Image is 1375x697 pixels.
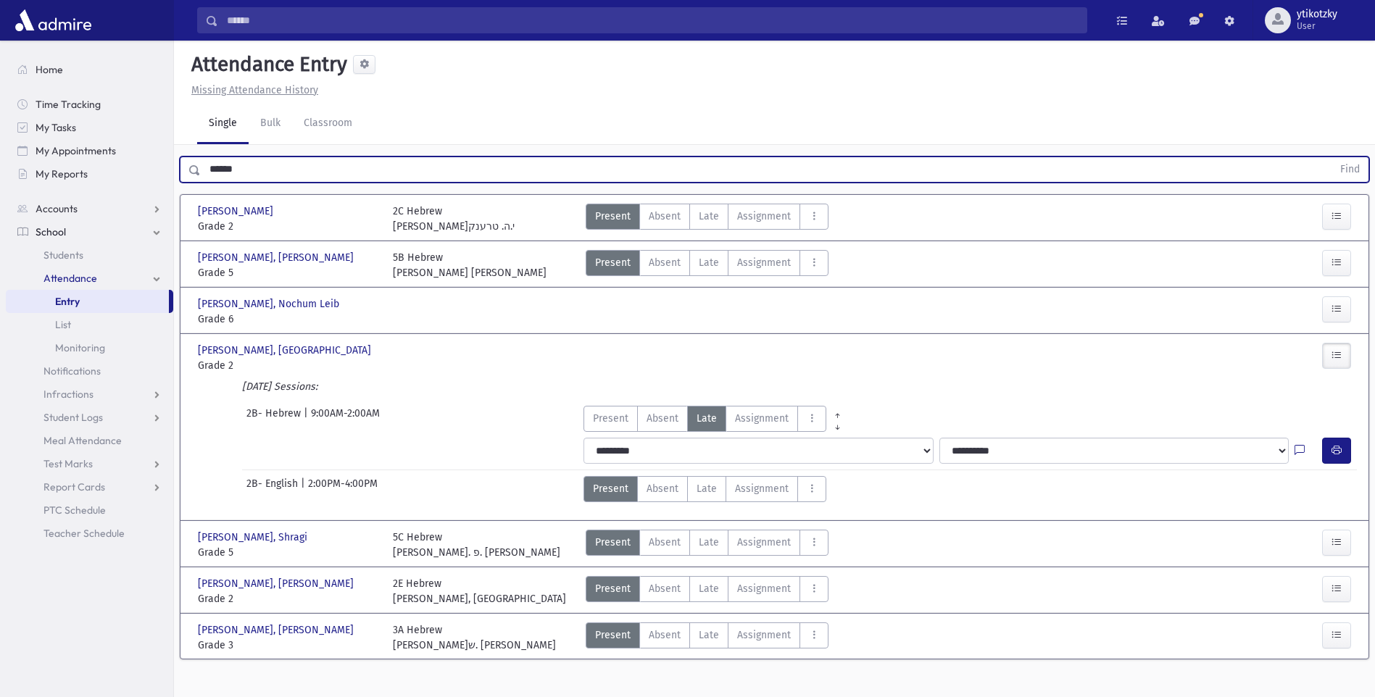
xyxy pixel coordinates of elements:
span: Grade 5 [198,265,378,280]
a: Entry [6,290,169,313]
span: Assignment [737,209,791,224]
a: Student Logs [6,406,173,429]
div: AttTypes [583,476,826,502]
span: Grade 5 [198,545,378,560]
span: Grade 2 [198,219,378,234]
a: Teacher Schedule [6,522,173,545]
a: Notifications [6,359,173,383]
span: ytikotzky [1297,9,1337,20]
span: 2:00PM-4:00PM [308,476,378,502]
span: Late [699,581,719,596]
span: Present [595,581,631,596]
a: Accounts [6,197,173,220]
span: My Reports [36,167,88,180]
a: Students [6,243,173,267]
span: Grade 2 [198,358,378,373]
span: [PERSON_NAME], Shragi [198,530,310,545]
a: Report Cards [6,475,173,498]
div: AttTypes [586,204,828,234]
a: Test Marks [6,452,173,475]
input: Search [218,7,1087,33]
span: Late [699,255,719,270]
div: 2E Hebrew [PERSON_NAME], [GEOGRAPHIC_DATA] [393,576,566,606]
span: Meal Attendance [43,434,122,447]
span: Student Logs [43,411,103,424]
button: Find [1332,157,1368,182]
span: Students [43,249,83,262]
span: [PERSON_NAME], [PERSON_NAME] [198,250,357,265]
a: My Appointments [6,139,173,162]
a: Bulk [249,104,292,144]
u: Missing Attendance History [191,84,318,96]
a: All Prior [826,406,849,417]
span: User [1297,20,1337,32]
a: List [6,313,173,336]
span: My Tasks [36,121,76,134]
div: AttTypes [586,530,828,560]
a: Infractions [6,383,173,406]
h5: Attendance Entry [186,52,347,77]
span: Present [593,411,628,426]
span: My Appointments [36,144,116,157]
span: [PERSON_NAME], [GEOGRAPHIC_DATA] [198,343,374,358]
span: 2B- Hebrew [246,406,304,432]
span: Present [593,481,628,496]
span: 2B- English [246,476,301,502]
span: | [301,476,308,502]
a: PTC Schedule [6,498,173,522]
div: 5B Hebrew [PERSON_NAME] [PERSON_NAME] [393,250,547,280]
a: Monitoring [6,336,173,359]
span: Late [699,209,719,224]
span: Absent [647,481,678,496]
span: Time Tracking [36,98,101,111]
span: Assignment [737,627,791,643]
span: Absent [647,411,678,426]
span: Present [595,255,631,270]
span: Present [595,209,631,224]
span: School [36,225,66,238]
span: Late [699,627,719,643]
span: List [55,318,71,331]
span: Monitoring [55,341,105,354]
span: Present [595,535,631,550]
span: Grade 6 [198,312,378,327]
div: 3A Hebrew [PERSON_NAME]ש. [PERSON_NAME] [393,622,556,653]
span: [PERSON_NAME] [198,204,276,219]
a: My Tasks [6,116,173,139]
div: AttTypes [586,576,828,606]
span: Accounts [36,202,78,215]
a: All Later [826,417,849,429]
span: | [304,406,311,432]
span: Assignment [735,481,789,496]
span: Present [595,627,631,643]
a: Home [6,58,173,81]
span: Entry [55,295,80,308]
a: Attendance [6,267,173,290]
span: Assignment [737,255,791,270]
i: [DATE] Sessions: [242,380,317,393]
span: Teacher Schedule [43,527,125,540]
span: Late [697,481,717,496]
a: My Reports [6,162,173,185]
a: Time Tracking [6,93,173,116]
span: Home [36,63,63,76]
span: Absent [649,255,681,270]
span: Absent [649,209,681,224]
a: Missing Attendance History [186,84,318,96]
span: Test Marks [43,457,93,470]
span: Infractions [43,388,94,401]
a: School [6,220,173,243]
span: Grade 2 [198,591,378,606]
span: Assignment [737,535,791,550]
a: Single [197,104,249,144]
span: PTC Schedule [43,504,106,517]
span: [PERSON_NAME], Nochum Leib [198,296,342,312]
div: AttTypes [583,406,849,432]
span: [PERSON_NAME], [PERSON_NAME] [198,622,357,638]
img: AdmirePro [12,6,95,35]
span: Absent [649,581,681,596]
div: 2C Hebrew [PERSON_NAME]י.ה. טרענק [393,204,515,234]
span: 9:00AM-2:00AM [311,406,380,432]
div: AttTypes [586,250,828,280]
span: [PERSON_NAME], [PERSON_NAME] [198,576,357,591]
